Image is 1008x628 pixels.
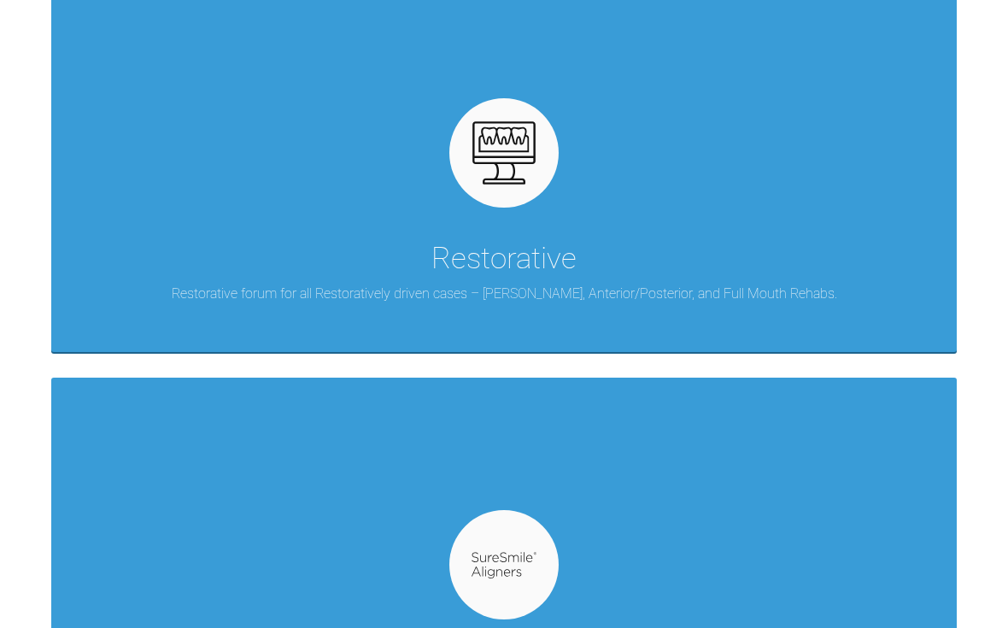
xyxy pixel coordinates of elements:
p: Restorative forum for all Restoratively driven cases – [PERSON_NAME], Anterior/Posterior, and Ful... [172,283,837,305]
img: suresmile.935bb804.svg [472,552,537,578]
div: Restorative [431,235,577,283]
img: restorative.65e8f6b6.svg [472,120,537,186]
